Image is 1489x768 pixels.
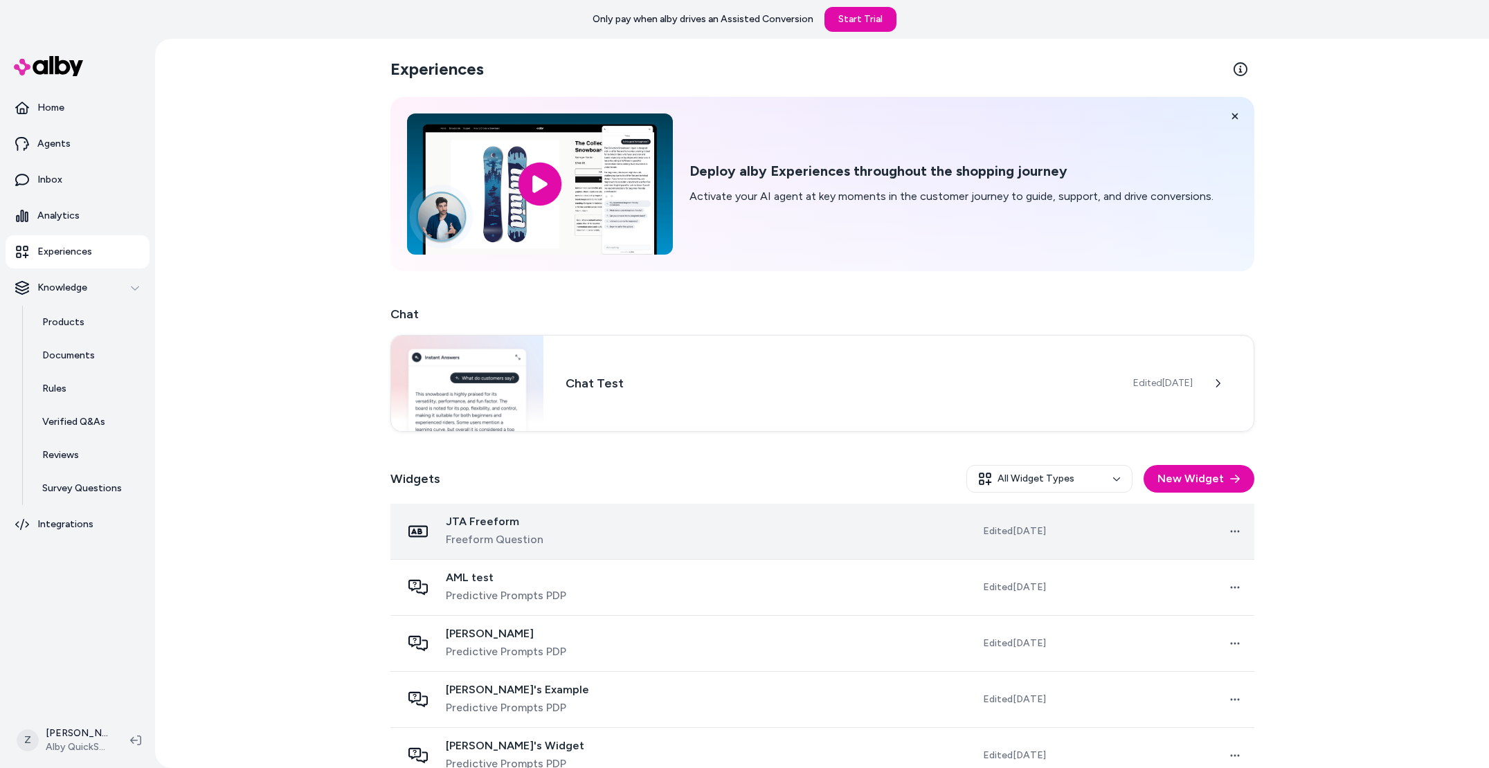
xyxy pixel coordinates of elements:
[983,749,1046,762] span: Edited [DATE]
[689,163,1213,180] h2: Deploy alby Experiences throughout the shopping journey
[446,739,584,753] span: [PERSON_NAME]'s Widget
[42,382,66,396] p: Rules
[14,56,83,76] img: alby Logo
[6,271,150,304] button: Knowledge
[17,729,39,751] span: Z
[966,465,1132,493] button: All Widget Types
[446,627,566,641] span: [PERSON_NAME]
[446,587,566,604] span: Predictive Prompts PDP
[42,415,105,429] p: Verified Q&As
[28,372,150,405] a: Rules
[8,718,119,762] button: Z[PERSON_NAME]Alby QuickStart Store
[42,482,122,495] p: Survey Questions
[37,101,64,115] p: Home
[42,448,79,462] p: Reviews
[446,571,566,585] span: AML test
[28,339,150,372] a: Documents
[37,518,93,531] p: Integrations
[391,336,544,431] img: Chat widget
[566,374,1110,393] h3: Chat Test
[390,335,1254,432] a: Chat widgetChat TestEdited[DATE]
[446,515,543,529] span: JTA Freeform
[390,58,484,80] h2: Experiences
[37,281,87,295] p: Knowledge
[6,235,150,268] a: Experiences
[446,531,543,548] span: Freeform Question
[28,439,150,472] a: Reviews
[390,304,1254,324] h2: Chat
[983,637,1046,650] span: Edited [DATE]
[824,7,896,32] a: Start Trial
[37,209,80,223] p: Analytics
[593,12,813,26] p: Only pay when alby drives an Assisted Conversion
[37,173,62,187] p: Inbox
[6,199,150,232] a: Analytics
[6,91,150,125] a: Home
[42,316,84,329] p: Products
[446,643,566,660] span: Predictive Prompts PDP
[37,245,92,259] p: Experiences
[46,726,108,740] p: [PERSON_NAME]
[6,127,150,161] a: Agents
[28,405,150,439] a: Verified Q&As
[689,188,1213,205] p: Activate your AI agent at key moments in the customer journey to guide, support, and drive conver...
[6,508,150,541] a: Integrations
[28,306,150,339] a: Products
[1144,465,1254,493] button: New Widget
[42,349,95,363] p: Documents
[446,700,589,716] span: Predictive Prompts PDP
[390,469,440,488] h2: Widgets
[983,693,1046,706] span: Edited [DATE]
[28,472,150,505] a: Survey Questions
[983,580,1046,594] span: Edited [DATE]
[37,137,71,151] p: Agents
[1133,376,1193,390] span: Edited [DATE]
[983,524,1046,538] span: Edited [DATE]
[46,740,108,754] span: Alby QuickStart Store
[6,163,150,196] a: Inbox
[446,683,589,697] span: [PERSON_NAME]'s Example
